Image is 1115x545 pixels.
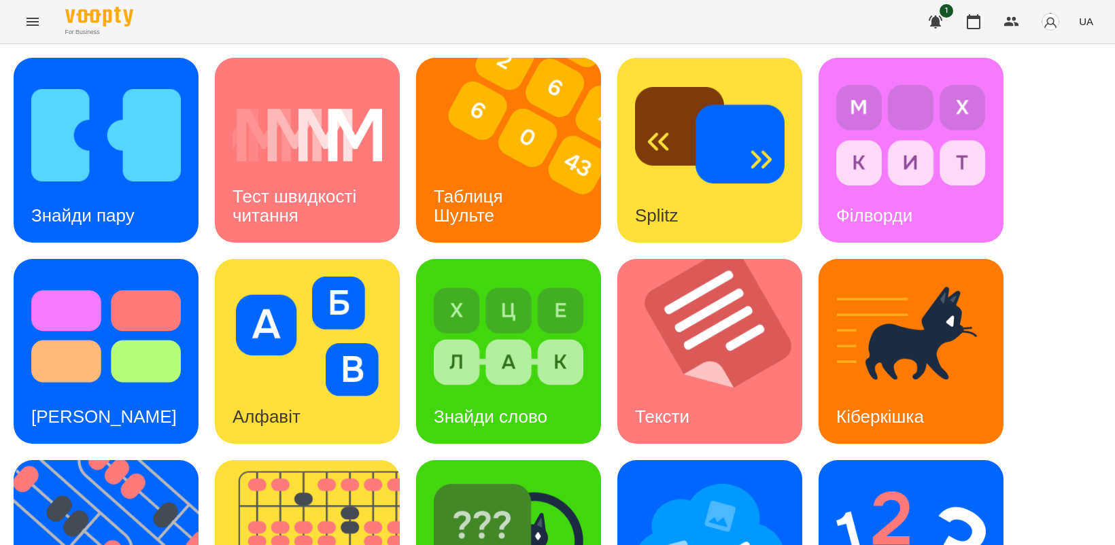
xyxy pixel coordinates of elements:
img: Splitz [635,75,785,195]
a: Тест швидкості читанняТест швидкості читання [215,58,400,243]
h3: Splitz [635,205,679,226]
a: ТекстиТексти [617,259,802,444]
button: UA [1074,9,1099,34]
span: UA [1079,14,1093,29]
h3: Кіберкішка [836,406,924,427]
a: Тест Струпа[PERSON_NAME] [14,259,199,444]
img: Тест швидкості читання [233,75,382,195]
button: Menu [16,5,49,38]
span: 1 [940,4,953,18]
img: Таблиця Шульте [416,58,618,243]
img: Знайди пару [31,75,181,195]
h3: [PERSON_NAME] [31,406,177,427]
a: Знайди словоЗнайди слово [416,259,601,444]
img: Voopty Logo [65,7,133,27]
h3: Тексти [635,406,689,427]
a: Знайди паруЗнайди пару [14,58,199,243]
a: АлфавітАлфавіт [215,259,400,444]
h3: Тест швидкості читання [233,186,361,225]
a: ФілвордиФілворди [819,58,1004,243]
img: avatar_s.png [1041,12,1060,31]
img: Кіберкішка [836,277,986,396]
a: Таблиця ШультеТаблиця Шульте [416,58,601,243]
a: КіберкішкаКіберкішка [819,259,1004,444]
img: Філворди [836,75,986,195]
h3: Таблиця Шульте [434,186,508,225]
a: SplitzSplitz [617,58,802,243]
h3: Філворди [836,205,912,226]
img: Знайди слово [434,277,583,396]
span: For Business [65,28,133,37]
h3: Алфавіт [233,406,301,427]
h3: Знайди слово [434,406,547,427]
img: Тест Струпа [31,277,181,396]
h3: Знайди пару [31,205,135,226]
img: Алфавіт [233,277,382,396]
img: Тексти [617,259,819,444]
